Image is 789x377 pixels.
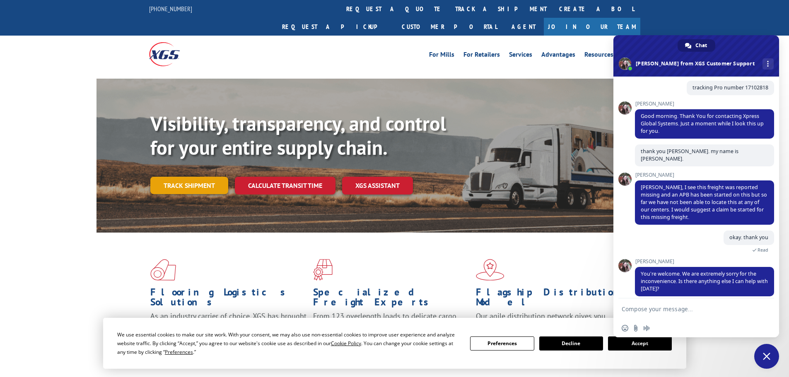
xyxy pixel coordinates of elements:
[635,172,774,178] span: [PERSON_NAME]
[342,177,413,195] a: XGS ASSISTANT
[463,51,500,60] a: For Retailers
[541,51,575,60] a: Advantages
[476,311,628,331] span: Our agile distribution network gives you nationwide inventory management on demand.
[635,101,774,107] span: [PERSON_NAME]
[622,325,628,331] span: Insert an emoji
[150,110,446,160] b: Visibility, transparency, and control for your entire supply chain.
[632,325,639,331] span: Send a file
[476,259,504,281] img: xgs-icon-flagship-distribution-model-red
[729,234,768,241] span: okay. thank you
[754,344,779,369] div: Close chat
[150,311,306,341] span: As an industry carrier of choice, XGS has brought innovation and dedication to flooring logistics...
[758,247,768,253] span: Read
[429,51,454,60] a: For Mills
[150,287,307,311] h1: Flooring Logistics Solutions
[331,340,361,347] span: Cookie Policy
[117,330,460,356] div: We use essential cookies to make our site work. With your consent, we may also use non-essential ...
[313,311,470,348] p: From 123 overlength loads to delicate cargo, our experienced staff knows the best way to move you...
[692,84,768,91] span: tracking Pro number 17102818
[539,336,603,351] button: Decline
[641,113,764,134] span: Good morning. Thank You for contacting Xpress Global Systems. Just a moment while I look this up ...
[235,177,335,195] a: Calculate transit time
[476,287,632,311] h1: Flagship Distribution Model
[276,18,396,36] a: Request a pickup
[635,259,774,264] span: [PERSON_NAME]
[762,58,774,70] div: More channels
[695,39,707,52] span: Chat
[678,39,715,52] div: Chat
[149,5,192,13] a: [PHONE_NUMBER]
[643,325,650,331] span: Audio message
[641,270,768,292] span: You’re welcome. We are extremely sorry for the inconvenience. Is there anything else I can help w...
[396,18,503,36] a: Customer Portal
[470,336,534,351] button: Preferences
[313,259,333,281] img: xgs-icon-focused-on-flooring-red
[313,287,470,311] h1: Specialized Freight Experts
[103,318,686,369] div: Cookie Consent Prompt
[165,348,193,355] span: Preferences
[622,305,753,313] textarea: Compose your message...
[608,336,672,351] button: Accept
[544,18,640,36] a: Join Our Team
[584,51,613,60] a: Resources
[641,184,767,221] span: [PERSON_NAME], I see this freight was reported missing and an APB has been started on this but so...
[150,177,228,194] a: Track shipment
[150,259,176,281] img: xgs-icon-total-supply-chain-intelligence-red
[509,51,532,60] a: Services
[641,148,738,162] span: thank you [PERSON_NAME]. my name is [PERSON_NAME].
[503,18,544,36] a: Agent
